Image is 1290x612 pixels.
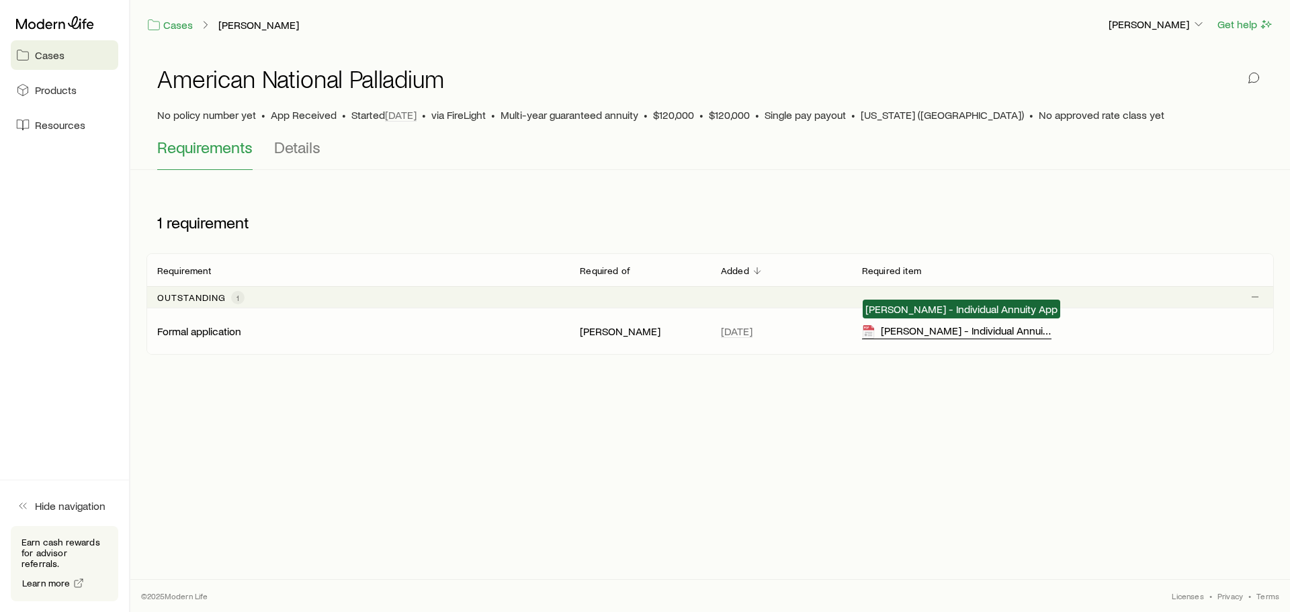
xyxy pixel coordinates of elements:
[146,17,193,33] a: Cases
[35,499,105,513] span: Hide navigation
[851,108,855,122] span: •
[11,110,118,140] a: Resources
[1039,108,1164,122] span: No approved rate class yet
[218,19,300,32] a: [PERSON_NAME]
[580,265,630,276] p: Required of
[35,83,77,97] span: Products
[167,213,249,232] span: requirement
[721,265,749,276] p: Added
[157,213,163,232] span: 1
[385,108,417,122] span: [DATE]
[157,324,241,338] p: Formal application
[1109,17,1205,31] p: [PERSON_NAME]
[141,591,208,601] p: © 2025 Modern Life
[157,138,253,157] span: Requirements
[1248,591,1251,601] span: •
[261,108,265,122] span: •
[1209,591,1212,601] span: •
[351,108,417,122] p: Started
[721,324,752,338] span: [DATE]
[274,138,320,157] span: Details
[236,292,239,303] span: 1
[271,108,337,122] span: App Received
[580,324,699,338] p: [PERSON_NAME]
[1108,17,1206,33] button: [PERSON_NAME]
[35,48,64,62] span: Cases
[501,108,638,122] span: Multi-year guaranteed annuity
[157,65,444,92] h1: American National Palladium
[709,108,750,122] span: $120,000
[22,578,71,588] span: Learn more
[862,324,1052,339] div: [PERSON_NAME] - Individual Annuity App
[157,108,256,122] span: No policy number yet
[755,108,759,122] span: •
[11,75,118,105] a: Products
[699,108,703,122] span: •
[1172,591,1203,601] a: Licenses
[862,265,921,276] p: Required item
[1029,108,1033,122] span: •
[11,526,118,601] div: Earn cash rewards for advisor referrals.Learn more
[644,108,648,122] span: •
[35,118,85,132] span: Resources
[157,138,1263,170] div: Application details tabs
[765,108,846,122] span: Single pay payout
[157,265,211,276] p: Requirement
[11,40,118,70] a: Cases
[491,108,495,122] span: •
[1217,17,1274,32] button: Get help
[11,491,118,521] button: Hide navigation
[1256,591,1279,601] a: Terms
[422,108,426,122] span: •
[653,108,694,122] span: $120,000
[431,108,486,122] span: via FireLight
[1217,591,1243,601] a: Privacy
[157,292,226,303] p: Outstanding
[342,108,346,122] span: •
[861,108,1024,122] span: [US_STATE] ([GEOGRAPHIC_DATA])
[21,537,107,569] p: Earn cash rewards for advisor referrals.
